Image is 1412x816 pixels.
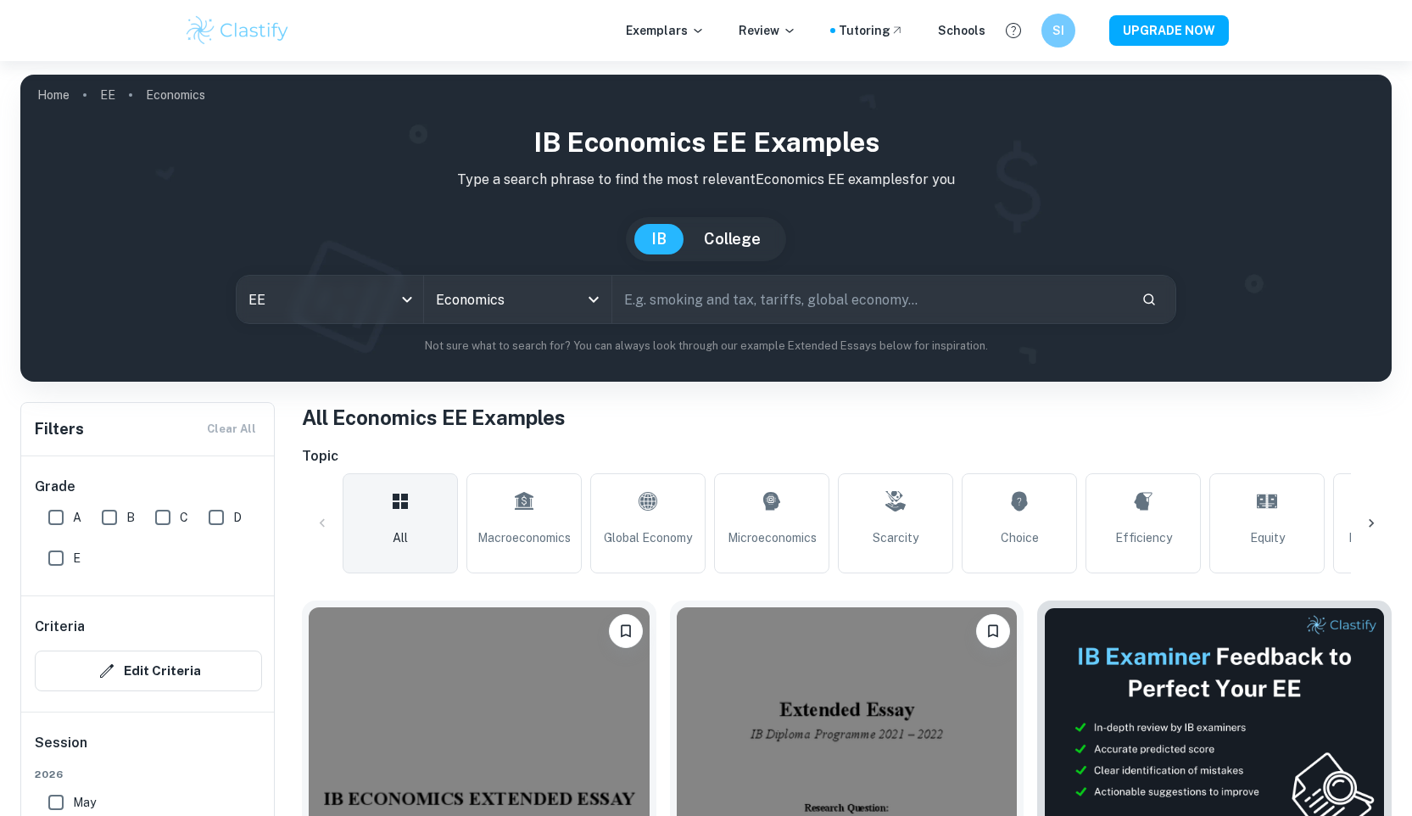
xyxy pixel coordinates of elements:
[626,21,705,40] p: Exemplars
[302,402,1392,433] h1: All Economics EE Examples
[999,16,1028,45] button: Help and Feedback
[35,767,262,782] span: 2026
[612,276,1129,323] input: E.g. smoking and tax, tariffs, global economy...
[839,21,904,40] a: Tutoring
[73,793,96,812] span: May
[634,224,684,254] button: IB
[1109,15,1229,46] button: UPGRADE NOW
[184,14,292,48] img: Clastify logo
[35,651,262,691] button: Edit Criteria
[739,21,796,40] p: Review
[73,549,81,567] span: E
[34,170,1378,190] p: Type a search phrase to find the most relevant Economics EE examples for you
[1115,528,1172,547] span: Efficiency
[1001,528,1039,547] span: Choice
[73,508,81,527] span: A
[180,508,188,527] span: C
[1250,528,1285,547] span: Equity
[35,477,262,497] h6: Grade
[35,617,85,637] h6: Criteria
[237,276,424,323] div: EE
[146,86,205,104] p: Economics
[35,417,84,441] h6: Filters
[604,528,692,547] span: Global Economy
[100,83,115,107] a: EE
[582,288,606,311] button: Open
[477,528,571,547] span: Macroeconomics
[976,614,1010,648] button: Bookmark
[34,122,1378,163] h1: IB Economics EE examples
[126,508,135,527] span: B
[37,83,70,107] a: Home
[609,614,643,648] button: Bookmark
[35,733,262,767] h6: Session
[687,224,778,254] button: College
[233,508,242,527] span: D
[938,21,985,40] a: Schools
[1048,21,1068,40] h6: SI
[34,338,1378,355] p: Not sure what to search for? You can always look through our example Extended Essays below for in...
[393,528,408,547] span: All
[873,528,918,547] span: Scarcity
[728,528,817,547] span: Microeconomics
[1135,285,1164,314] button: Search
[20,75,1392,382] img: profile cover
[1041,14,1075,48] button: SI
[302,446,1392,467] h6: Topic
